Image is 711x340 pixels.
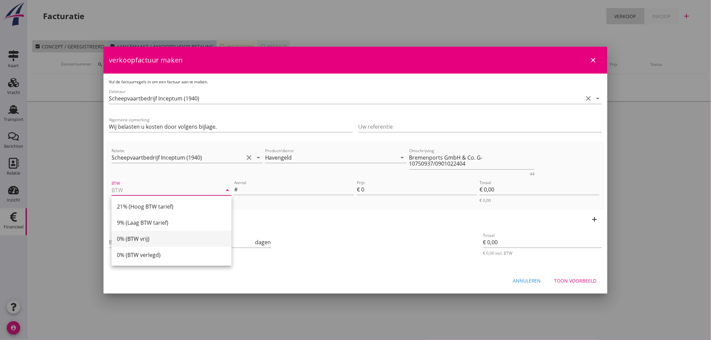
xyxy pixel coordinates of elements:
[507,275,546,287] button: Annuleren
[223,186,232,194] i: arrow_drop_down
[549,275,602,287] button: Toon voorbeeld
[109,79,208,85] span: Vul de factuurregels in om een factuur aan te maken.
[409,152,535,169] textarea: Omschrijving
[554,277,597,284] div: Toon voorbeeld
[483,250,602,256] div: € 0,00 incl. BTW
[109,237,254,248] input: Betalingstermijn
[265,152,397,163] input: Product/dienst
[254,238,271,246] div: dagen
[109,121,353,132] input: Algemene opmerking
[530,172,535,176] div: 44
[479,198,599,203] div: € 0,00
[234,185,239,194] div: #
[591,215,599,223] i: add
[585,94,593,102] i: clear
[117,219,226,227] div: 9% (Laag BTW tarief)
[117,235,226,243] div: 0% (BTW vrij)
[589,56,597,64] i: close
[112,185,213,196] input: BTW
[361,184,477,195] input: Prijs
[594,94,602,102] i: arrow_drop_down
[399,154,407,162] i: arrow_drop_down
[117,251,226,259] div: 0% (BTW verlegd)
[239,184,354,195] input: Aantal
[109,93,583,104] input: Debiteur
[483,237,602,248] input: Totaal
[513,277,541,284] div: Annuleren
[254,154,262,162] i: arrow_drop_down
[117,203,226,211] div: 21% (Hoog BTW tarief)
[103,47,608,74] div: verkoopfactuur maken
[358,121,602,132] input: Uw referentie
[112,152,244,163] input: Relatie
[357,185,361,194] div: €
[245,154,253,162] i: clear
[479,184,599,195] input: Totaal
